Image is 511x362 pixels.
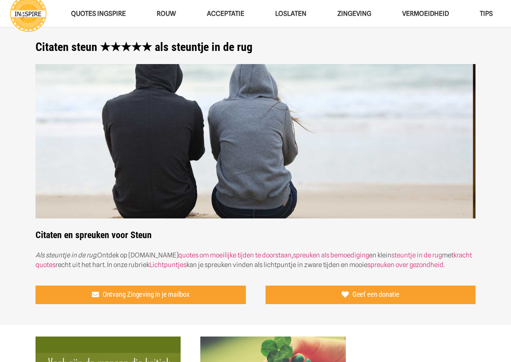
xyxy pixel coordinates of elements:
[36,286,246,304] a: Ontvang Zingeving in je mailbox
[464,4,508,24] a: TIPSTIPS Menu
[266,286,476,304] a: Geef een donatie
[103,291,190,299] span: Ontvang Zingeving in je mailbox
[36,64,475,241] strong: Citaten en spreuken voor Steun
[141,4,191,24] a: ROUWROUW Menu
[191,4,260,24] a: AcceptatieAcceptatie Menu
[149,261,186,269] a: Lichtpuntjes
[36,40,475,54] h1: Citaten steun ★★★★★ als steuntje in de rug
[207,10,244,17] span: Acceptatie
[56,4,141,24] a: QUOTES INGSPIREQUOTES INGSPIRE Menu
[275,10,306,17] span: Loslaten
[178,251,291,259] a: quotes om moeilijke tijden te doorstaan
[293,251,369,259] a: spreuken als bemoediging
[36,251,97,259] i: Als steuntje in de rug.
[157,10,176,17] span: ROUW
[402,10,449,17] span: VERMOEIDHEID
[352,291,399,299] span: Geef een donatie
[337,10,371,17] span: Zingeving
[367,261,443,269] a: spreuken over gezondheid
[36,64,475,219] img: Spreuken steuntje in de rug - quotes over steun van ingspire
[391,251,442,259] a: steuntje in de rug
[480,10,493,17] span: TIPS
[36,250,475,270] p: Ontdek op [DOMAIN_NAME] , en klein met recht uit het hart. In onze rubriek kan je spreuken vinden...
[260,4,322,24] a: LoslatenLoslaten Menu
[322,4,387,24] a: ZingevingZingeving Menu
[71,10,126,17] span: QUOTES INGSPIRE
[387,4,464,24] a: VERMOEIDHEIDVERMOEIDHEID Menu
